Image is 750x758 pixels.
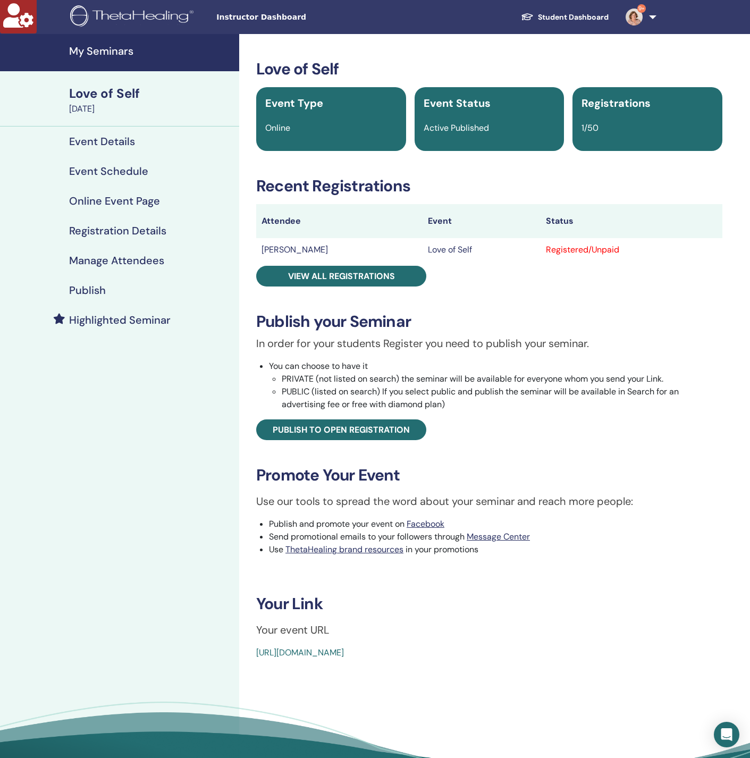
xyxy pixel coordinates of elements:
[265,122,290,133] span: Online
[512,7,617,27] a: Student Dashboard
[256,312,722,331] h3: Publish your Seminar
[582,122,599,133] span: 1/50
[273,424,410,435] span: Publish to open registration
[407,518,444,529] a: Facebook
[424,96,491,110] span: Event Status
[256,60,722,79] h3: Love of Self
[216,12,376,23] span: Instructor Dashboard
[282,373,722,385] li: PRIVATE (not listed on search) the seminar will be available for everyone whom you send your Link.
[256,419,426,440] a: Publish to open registration
[69,165,148,178] h4: Event Schedule
[69,284,106,297] h4: Publish
[256,266,426,287] a: View all registrations
[521,12,534,21] img: graduation-cap-white.svg
[582,96,651,110] span: Registrations
[269,518,722,530] li: Publish and promote your event on
[69,195,160,207] h4: Online Event Page
[69,135,135,148] h4: Event Details
[269,543,722,556] li: Use in your promotions
[637,4,646,13] span: 9+
[70,5,197,29] img: logo.png
[69,103,233,115] div: [DATE]
[63,85,239,115] a: Love of Self[DATE]
[69,85,233,103] div: Love of Self
[467,531,530,542] a: Message Center
[541,204,722,238] th: Status
[546,243,717,256] div: Registered/Unpaid
[423,238,541,262] td: Love of Self
[285,544,403,555] a: ThetaHealing brand resources
[424,122,489,133] span: Active Published
[269,360,722,411] li: You can choose to have it
[256,647,344,658] a: [URL][DOMAIN_NAME]
[265,96,323,110] span: Event Type
[69,224,166,237] h4: Registration Details
[269,530,722,543] li: Send promotional emails to your followers through
[69,45,233,57] h4: My Seminars
[714,722,739,747] div: Open Intercom Messenger
[69,314,171,326] h4: Highlighted Seminar
[288,271,395,282] span: View all registrations
[256,204,423,238] th: Attendee
[256,176,722,196] h3: Recent Registrations
[256,622,722,638] p: Your event URL
[256,493,722,509] p: Use our tools to spread the word about your seminar and reach more people:
[256,335,722,351] p: In order for your students Register you need to publish your seminar.
[256,594,722,613] h3: Your Link
[423,204,541,238] th: Event
[282,385,722,411] li: PUBLIC (listed on search) If you select public and publish the seminar will be available in Searc...
[256,466,722,485] h3: Promote Your Event
[626,9,643,26] img: default.jpg
[69,254,164,267] h4: Manage Attendees
[256,238,423,262] td: [PERSON_NAME]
